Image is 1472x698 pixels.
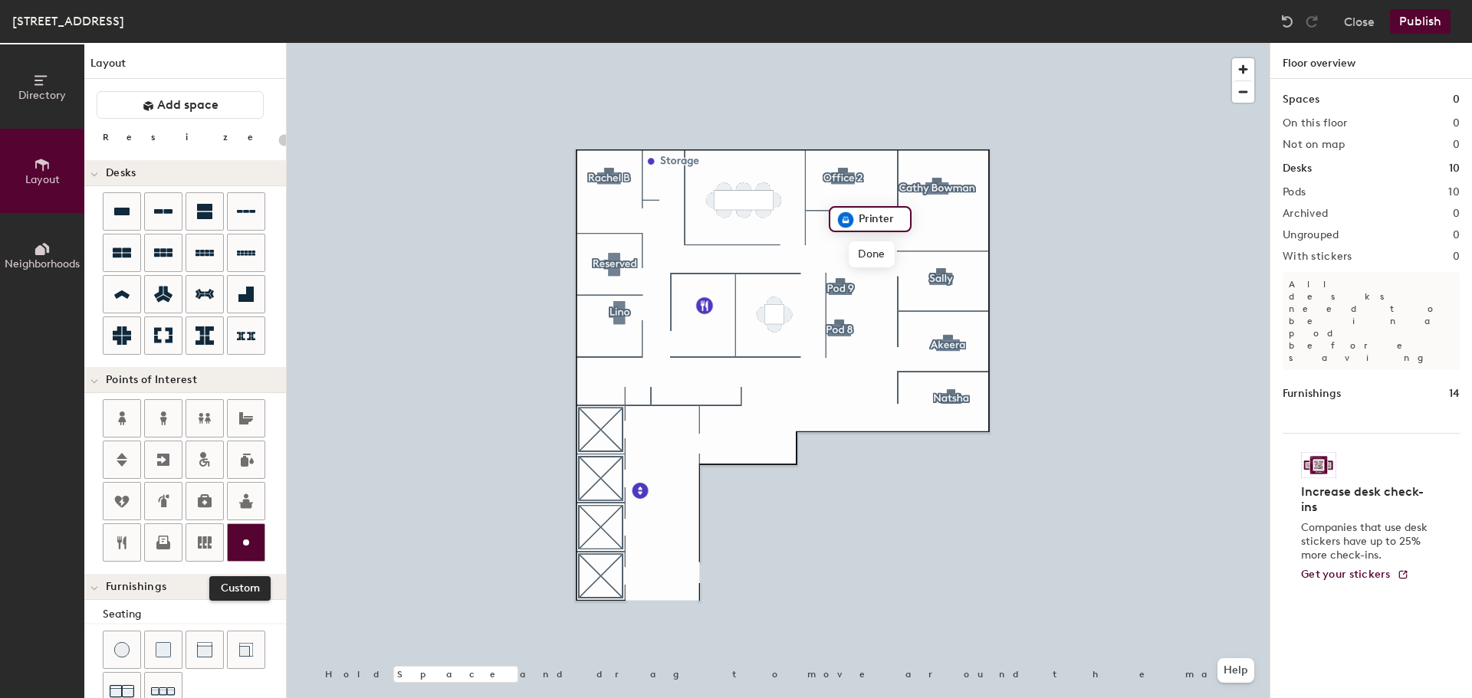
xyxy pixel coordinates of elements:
[106,581,166,593] span: Furnishings
[1270,43,1472,79] h1: Floor overview
[1453,229,1460,241] h2: 0
[144,631,182,669] button: Cushion
[156,642,171,657] img: Cushion
[197,642,212,657] img: Couch (middle)
[103,131,272,143] div: Resize
[1301,568,1391,581] span: Get your stickers
[1283,385,1341,402] h1: Furnishings
[12,11,124,31] div: [STREET_ADDRESS]
[849,241,894,267] span: Done
[836,211,855,229] img: printer
[1283,91,1319,108] h1: Spaces
[1453,91,1460,108] h1: 0
[1283,139,1345,151] h2: Not on map
[1453,139,1460,151] h2: 0
[1344,9,1375,34] button: Close
[1301,569,1409,582] a: Get your stickers
[1283,229,1339,241] h2: Ungrouped
[1283,251,1352,263] h2: With stickers
[84,55,286,79] h1: Layout
[1280,14,1295,29] img: Undo
[97,91,264,119] button: Add space
[1448,186,1460,198] h2: 10
[1217,658,1254,683] button: Help
[227,523,265,562] button: Custom
[1453,251,1460,263] h2: 0
[1283,186,1306,198] h2: Pods
[157,97,219,113] span: Add space
[106,167,136,179] span: Desks
[1453,208,1460,220] h2: 0
[1304,14,1319,29] img: Redo
[1301,452,1336,478] img: Sticker logo
[103,631,141,669] button: Stool
[1301,484,1432,515] h4: Increase desk check-ins
[1449,385,1460,402] h1: 14
[186,631,224,669] button: Couch (middle)
[5,257,80,270] span: Neighborhoods
[238,642,254,657] img: Couch (corner)
[114,642,130,657] img: Stool
[25,173,60,186] span: Layout
[18,89,66,102] span: Directory
[1283,208,1328,220] h2: Archived
[103,606,286,623] div: Seating
[1283,160,1312,177] h1: Desks
[1449,160,1460,177] h1: 10
[1453,117,1460,129] h2: 0
[1390,9,1451,34] button: Publish
[1283,272,1460,370] p: All desks need to be in a pod before saving
[227,631,265,669] button: Couch (corner)
[106,374,197,386] span: Points of Interest
[1301,521,1432,562] p: Companies that use desk stickers have up to 25% more check-ins.
[1283,117,1348,129] h2: On this floor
